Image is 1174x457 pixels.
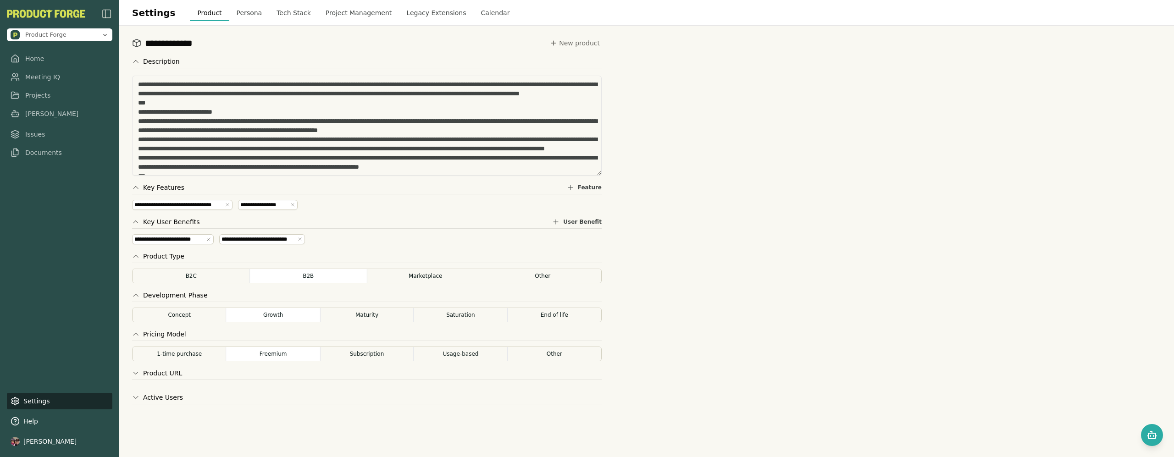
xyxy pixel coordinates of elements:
[226,347,320,361] button: Freemium
[229,5,270,21] button: Persona
[7,28,112,41] button: Open organization switcher
[206,237,211,242] button: Remove tag
[132,291,208,300] button: Development Phase
[7,69,112,85] a: Meeting IQ
[413,347,508,361] button: Usage-based
[7,87,112,104] a: Projects
[552,217,602,226] button: User Benefit
[563,218,602,226] span: User Benefit
[7,126,112,143] a: Issues
[290,202,295,208] button: Remove tag
[1141,424,1163,446] button: Open chat
[320,347,414,361] button: Subscription
[297,237,303,242] button: Remove tag
[132,369,182,378] button: Product URL
[7,10,85,18] img: Product Forge
[484,269,602,283] button: Other
[366,269,485,283] button: Marketplace
[132,347,227,361] button: 1-time purchase
[320,308,414,322] button: Maturity
[7,105,112,122] a: [PERSON_NAME]
[7,144,112,161] a: Documents
[225,202,230,208] button: Remove tag
[507,308,602,322] button: End of life
[132,330,186,339] button: Pricing Model
[101,8,112,19] img: sidebar
[548,37,602,50] button: New product
[132,183,184,192] button: Key Features
[11,437,20,446] img: profile
[578,184,602,191] span: Feature
[318,5,399,21] button: Project Management
[269,5,318,21] button: Tech Stack
[413,308,508,322] button: Saturation
[25,31,66,39] span: Product Forge
[226,308,320,322] button: Growth
[132,57,180,66] button: Description
[132,217,200,226] button: Key User Benefits
[567,183,602,192] button: Feature
[132,308,227,322] button: Concept
[507,347,602,361] button: Other
[190,5,229,21] button: Product
[399,5,473,21] button: Legacy Extensions
[7,413,112,429] button: Help
[473,5,517,21] button: Calendar
[7,10,85,18] button: PF-Logo
[132,269,250,283] button: B2C
[7,393,112,409] a: Settings
[132,252,184,261] button: Product Type
[7,50,112,67] a: Home
[249,269,368,283] button: B2B
[7,433,112,450] button: [PERSON_NAME]
[132,393,183,402] button: Active Users
[11,30,20,39] img: Product Forge
[132,6,175,20] h1: Settings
